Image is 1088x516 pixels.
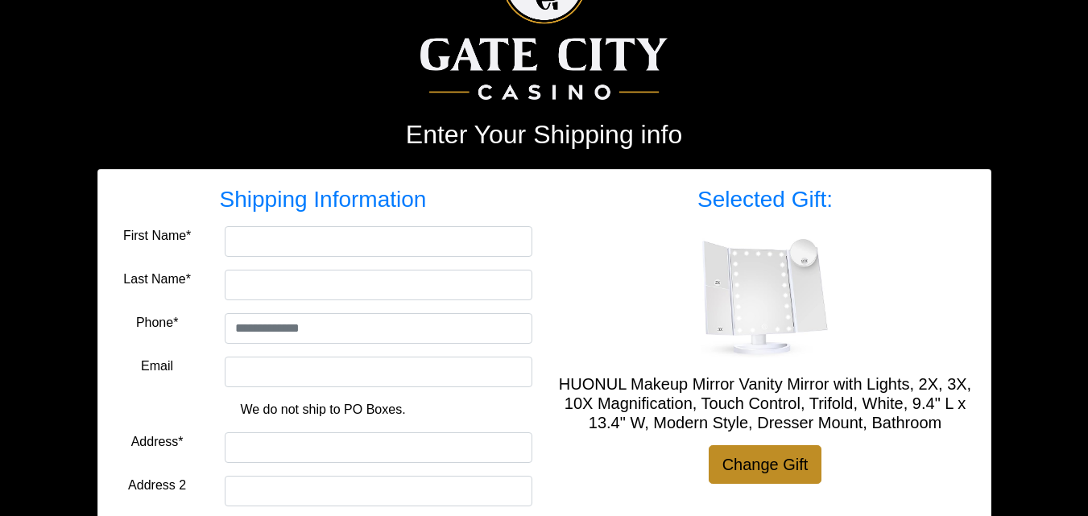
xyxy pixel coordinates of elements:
[114,186,532,213] h3: Shipping Information
[709,445,822,484] a: Change Gift
[131,432,184,452] label: Address*
[123,226,191,246] label: First Name*
[556,374,974,432] h5: HUONUL Makeup Mirror Vanity Mirror with Lights, 2X, 3X, 10X Magnification, Touch Control, Trifold...
[136,313,179,332] label: Phone*
[701,233,829,361] img: HUONUL Makeup Mirror Vanity Mirror with Lights, 2X, 3X, 10X Magnification, Touch Control, Trifold...
[126,400,520,419] p: We do not ship to PO Boxes.
[128,476,186,495] label: Address 2
[123,270,191,289] label: Last Name*
[556,186,974,213] h3: Selected Gift:
[141,357,173,376] label: Email
[97,119,991,150] h2: Enter Your Shipping info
